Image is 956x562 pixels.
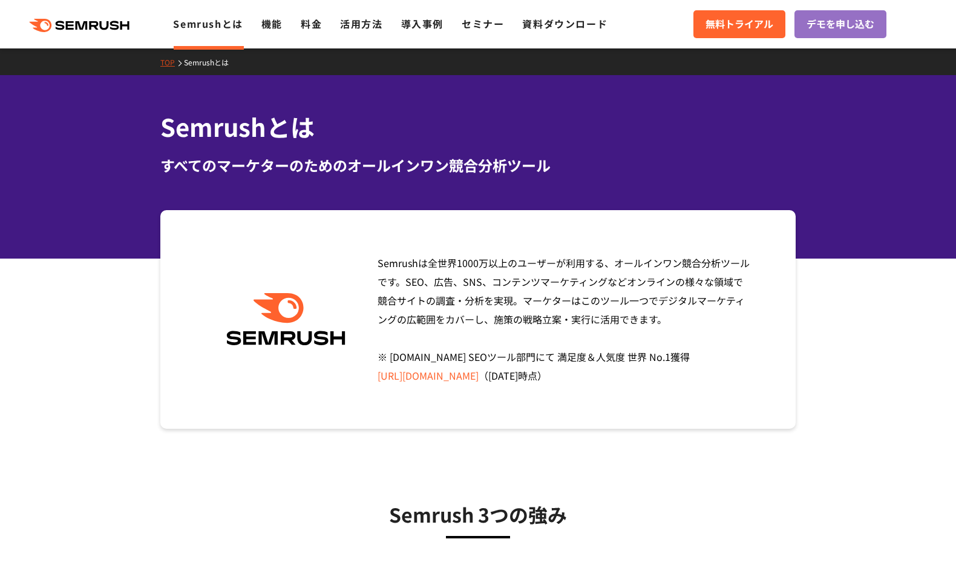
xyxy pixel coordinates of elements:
[693,10,785,38] a: 無料トライアル
[160,154,796,176] div: すべてのマーケターのためのオールインワン競合分析ツール
[522,16,607,31] a: 資料ダウンロード
[378,368,479,383] a: [URL][DOMAIN_NAME]
[173,16,243,31] a: Semrushとは
[340,16,382,31] a: 活用方法
[184,57,238,67] a: Semrushとは
[378,256,750,383] span: Semrushは全世界1000万以上のユーザーが利用する、オールインワン競合分析ツールです。SEO、広告、SNS、コンテンツマーケティングなどオンラインの様々な領域で競合サイトの調査・分析を実現...
[220,293,352,346] img: Semrush
[706,16,773,32] span: 無料トライアル
[261,16,283,31] a: 機能
[401,16,444,31] a: 導入事例
[191,499,765,529] h3: Semrush 3つの強み
[794,10,886,38] a: デモを申し込む
[160,109,796,145] h1: Semrushとは
[807,16,874,32] span: デモを申し込む
[160,57,184,67] a: TOP
[462,16,504,31] a: セミナー
[301,16,322,31] a: 料金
